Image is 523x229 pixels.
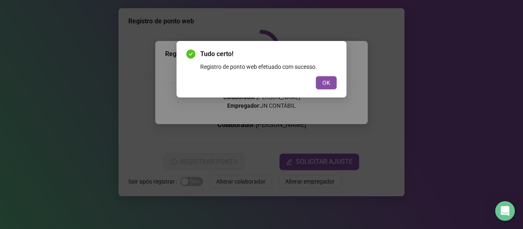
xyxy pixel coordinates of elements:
div: Registro de ponto web efetuado com sucesso. [200,62,337,71]
span: check-circle [186,50,195,59]
span: Tudo certo! [200,49,337,59]
div: Open Intercom Messenger [495,201,515,221]
span: OK [322,78,330,87]
button: OK [316,76,337,89]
